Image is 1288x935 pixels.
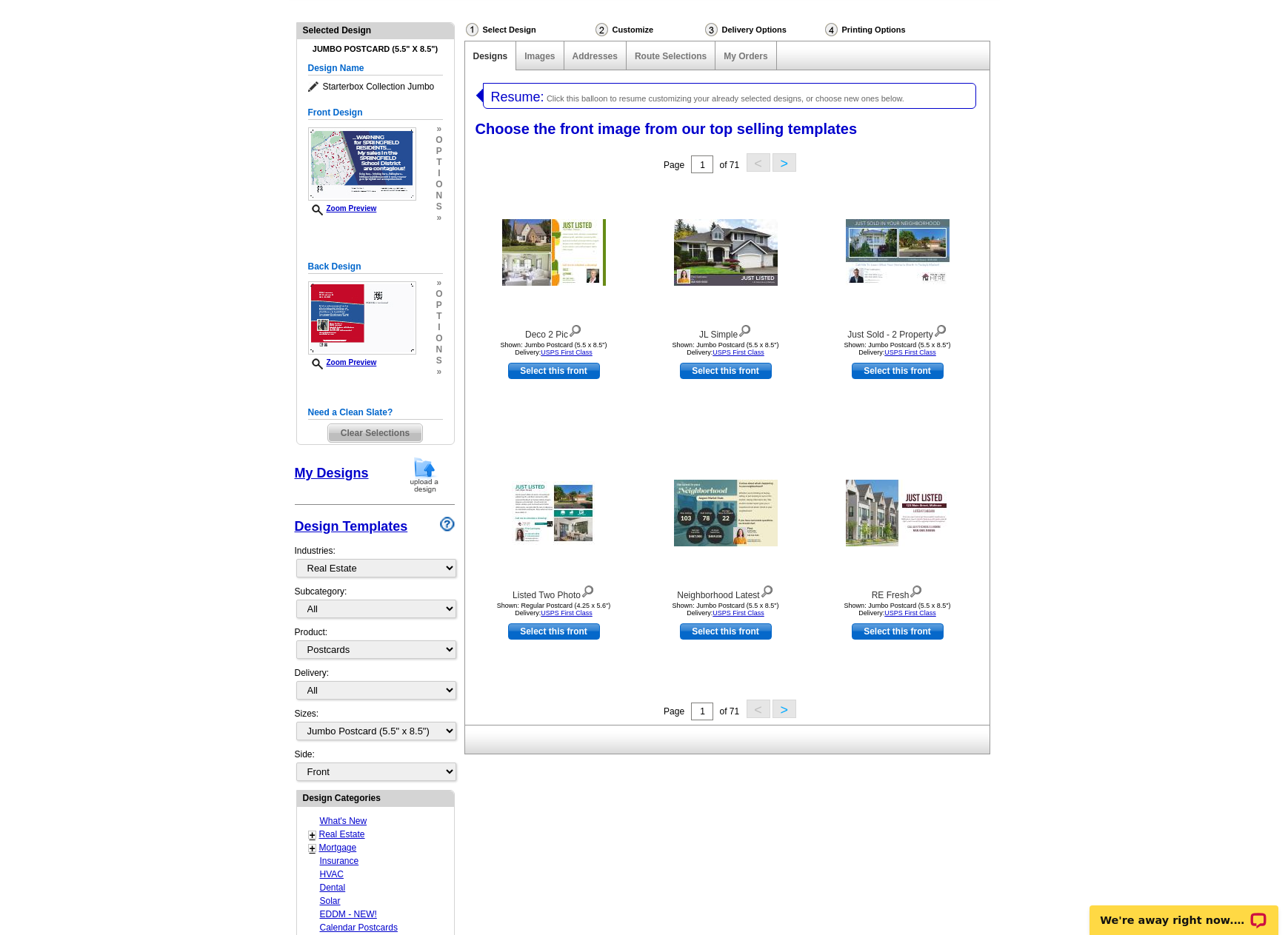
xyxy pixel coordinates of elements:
img: upload-design [405,456,444,494]
img: Neighborhood Latest [674,480,778,546]
h5: Design Name [308,61,443,76]
a: + [310,842,316,854]
a: Route Selections [635,51,707,61]
a: Insurance [320,856,359,866]
div: Printing Options [824,22,955,41]
iframe: LiveChat chat widget [1080,888,1288,935]
a: USPS First Class [713,349,764,356]
a: + [310,829,316,841]
div: RE Fresh [816,582,979,602]
a: use this design [852,363,944,379]
button: < [747,700,770,718]
div: Shown: Jumbo Postcard (5.5 x 8.5") Delivery: [816,602,979,617]
img: view design details [581,582,595,598]
img: Delivery Options [705,23,718,36]
div: JL Simple [644,321,807,341]
a: My Orders [724,51,767,61]
a: Addresses [573,51,618,61]
a: USPS First Class [541,349,593,356]
a: HVAC [320,869,344,879]
a: Mortgage [319,842,357,853]
img: Listed Two Photo [512,481,596,545]
a: USPS First Class [541,609,593,617]
div: Side: [295,748,455,782]
span: Resume: [491,90,544,104]
span: Page [664,706,684,717]
div: Subcategory: [295,585,455,626]
div: Industries: [295,537,455,585]
img: RE Fresh [846,480,950,546]
span: o [436,179,442,190]
button: < [747,153,770,172]
a: What's New [320,816,367,826]
button: > [773,153,796,172]
a: Zoom Preview [308,358,377,366]
span: p [436,300,442,311]
span: n [436,344,442,355]
a: Zoom Preview [308,204,377,212]
div: Product: [295,626,455,666]
div: Just Sold - 2 Property [816,321,979,341]
span: t [436,311,442,322]
img: view design details [738,321,752,338]
a: Images [524,51,555,61]
span: s [436,355,442,366]
span: » [436,124,442,135]
img: view design details [909,582,923,598]
img: design-wizard-help-icon.png [440,517,455,532]
img: view design details [933,321,947,338]
img: leftArrow.png [476,83,483,107]
div: Customize [594,22,704,41]
span: Clear Selections [328,424,422,442]
a: Design Templates [295,519,408,534]
span: i [436,168,442,179]
span: o [436,333,442,344]
img: Customize [595,23,608,36]
div: Shown: Jumbo Postcard (5.5 x 8.5") Delivery: [816,341,979,356]
div: Deco 2 Pic [473,321,635,341]
div: Shown: Jumbo Postcard (5.5 x 8.5") Delivery: [644,341,807,356]
a: Calendar Postcards [320,922,398,933]
div: Neighborhood Latest [644,582,807,602]
span: of 71 [719,706,739,717]
img: small-thumb.jpg [308,127,416,201]
span: » [436,278,442,289]
span: o [436,135,442,146]
h5: Need a Clean Slate? [308,406,443,420]
img: Select Design [466,23,478,36]
a: EDDM - NEW! [320,909,377,919]
span: Page [664,160,684,170]
img: small-thumb.jpg [308,281,416,355]
a: use this design [680,363,772,379]
div: Delivery Options [704,22,824,41]
span: s [436,201,442,212]
span: p [436,146,442,157]
a: use this design [680,623,772,640]
span: Starterbox Collection Jumbo [308,79,443,94]
h4: Jumbo Postcard (5.5" x 8.5") [308,44,443,54]
div: Sizes: [295,707,455,748]
div: Selected Design [297,23,454,37]
a: use this design [508,623,600,640]
a: Dental [320,882,346,893]
div: Select Design [464,22,594,41]
div: Shown: Jumbo Postcard (5.5 x 8.5") Delivery: [644,602,807,617]
div: Design Categories [297,791,454,805]
a: Designs [473,51,508,61]
img: JL Simple [674,219,778,286]
div: Shown: Regular Postcard (4.25 x 5.6") Delivery: [473,602,635,617]
span: » [436,366,442,378]
a: USPS First Class [713,609,764,617]
span: » [436,212,442,224]
a: My Designs [295,466,369,480]
a: Real Estate [319,829,365,840]
h5: Back Design [308,260,443,274]
span: n [436,190,442,201]
span: Click this balloon to resume customizing your already selected designs, or choose new ones below. [547,94,904,103]
a: USPS First Class [884,349,936,356]
img: Just Sold - 2 Property [846,219,950,286]
img: Deco 2 Pic [502,219,606,286]
span: of 71 [719,160,739,170]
